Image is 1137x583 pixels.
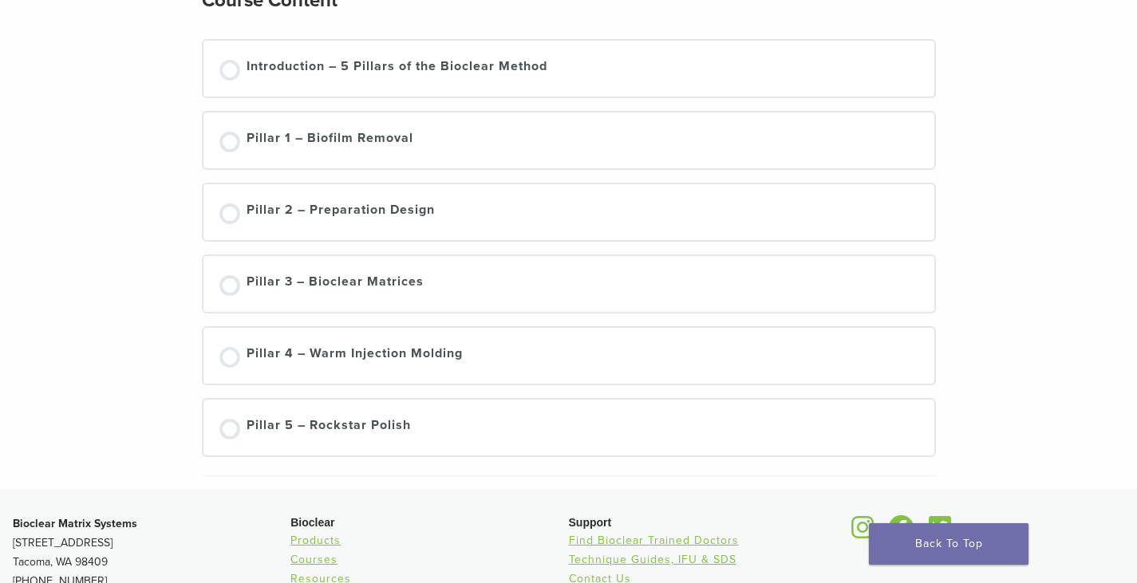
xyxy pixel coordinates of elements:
div: Not started [219,347,240,368]
a: Bioclear [847,525,880,541]
a: Not started Pillar 4 – Warm Injection Molding [219,344,918,368]
div: Pillar 1 – Biofilm Removal [247,128,413,152]
a: Find Bioclear Trained Doctors [569,534,739,547]
a: Products [290,534,341,547]
div: Not started [219,60,240,81]
a: Not started Pillar 1 – Biofilm Removal [219,128,918,152]
a: Not started Pillar 5 – Rockstar Polish [219,416,918,439]
a: Not started Pillar 3 – Bioclear Matrices [219,272,918,296]
div: Pillar 2 – Preparation Design [247,200,435,224]
div: Pillar 3 – Bioclear Matrices [247,272,424,296]
div: Pillar 4 – Warm Injection Molding [247,344,463,368]
a: Technique Guides, IFU & SDS [569,553,736,566]
div: Not started [219,275,240,296]
a: Back To Top [869,523,1028,565]
div: Not started [219,419,240,439]
strong: Bioclear Matrix Systems [13,517,137,530]
div: Pillar 5 – Rockstar Polish [247,416,411,439]
a: Not started Pillar 2 – Preparation Design [219,200,918,224]
a: Not started Introduction – 5 Pillars of the Bioclear Method [219,57,918,81]
span: Support [569,516,612,529]
div: Not started [219,132,240,152]
span: Bioclear [290,516,334,529]
a: Courses [290,553,338,566]
div: Not started [219,203,240,224]
div: Introduction – 5 Pillars of the Bioclear Method [247,57,547,81]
